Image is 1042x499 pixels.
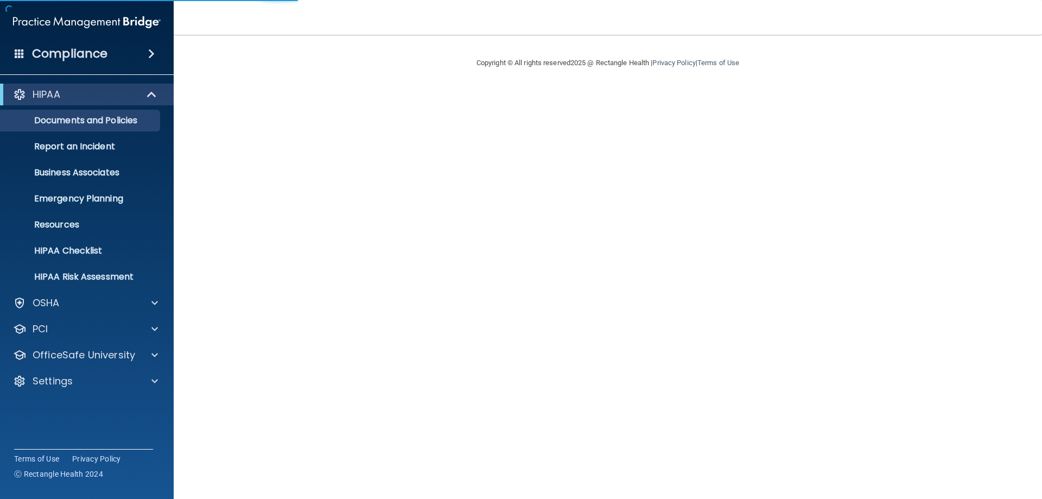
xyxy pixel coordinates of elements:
[72,453,121,464] a: Privacy Policy
[7,141,155,152] p: Report an Incident
[33,349,135,362] p: OfficeSafe University
[13,323,158,336] a: PCI
[7,167,155,178] p: Business Associates
[33,88,60,101] p: HIPAA
[697,59,739,67] a: Terms of Use
[33,375,73,388] p: Settings
[13,88,157,101] a: HIPAA
[7,245,155,256] p: HIPAA Checklist
[13,296,158,309] a: OSHA
[13,11,161,33] img: PMB logo
[7,271,155,282] p: HIPAA Risk Assessment
[7,219,155,230] p: Resources
[32,46,107,61] h4: Compliance
[652,59,695,67] a: Privacy Policy
[14,453,59,464] a: Terms of Use
[13,375,158,388] a: Settings
[33,323,48,336] p: PCI
[33,296,60,309] p: OSHA
[13,349,158,362] a: OfficeSafe University
[14,469,103,479] span: Ⓒ Rectangle Health 2024
[7,193,155,204] p: Emergency Planning
[7,115,155,126] p: Documents and Policies
[410,46,806,80] div: Copyright © All rights reserved 2025 @ Rectangle Health | |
